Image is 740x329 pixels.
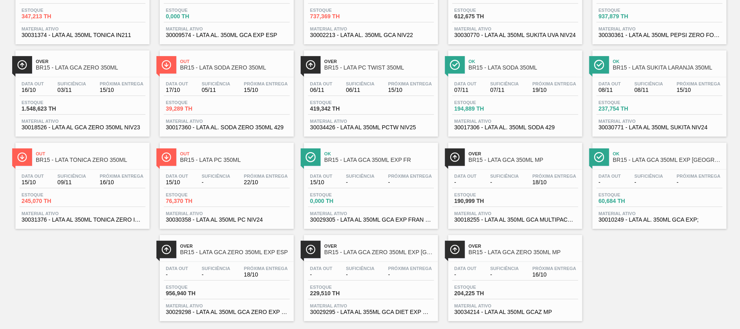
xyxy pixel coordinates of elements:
[36,157,145,163] span: BR15 - LATA TÔNICA ZERO 350ML
[202,179,230,185] span: -
[586,137,731,229] a: ÍconeOkBR15 - LATA GCA 350ML EXP [GEOGRAPHIC_DATA]Data out-Suficiência-Próxima Entrega-Estoque60,...
[454,192,511,197] span: Estoque
[166,217,288,223] span: 30030358 - LATA AL 350ML PC NIV24
[310,303,432,308] span: Material ativo
[310,100,367,105] span: Estoque
[22,119,143,124] span: Material ativo
[454,217,576,223] span: 30018255 - LATA AL 350ML GCA MULTIPACK NIV22
[388,272,432,278] span: -
[454,124,576,131] span: 30017306 - LATA AL. 350ML SODA 429
[202,87,230,93] span: 05/11
[346,179,374,185] span: -
[36,151,145,156] span: Out
[634,174,663,179] span: Suficiência
[469,65,578,71] span: BR15 - LATA SODA 350ML
[324,65,434,71] span: BR15 - LATA PC TWIST 350ML
[202,81,230,86] span: Suficiência
[469,157,578,163] span: BR15 - LATA GCA 350ML MP
[180,59,290,64] span: Out
[166,87,188,93] span: 17/10
[57,174,86,179] span: Suficiência
[454,100,511,105] span: Estoque
[454,174,477,179] span: Data out
[388,266,432,271] span: Próxima Entrega
[677,174,720,179] span: Próxima Entrega
[166,8,223,13] span: Estoque
[388,87,432,93] span: 15/10
[324,59,434,64] span: Over
[599,179,621,185] span: -
[298,44,442,137] a: ÍconeOverBR15 - LATA PC TWIST 350MLData out06/11Suficiência06/11Próxima Entrega15/10Estoque419,34...
[180,65,290,71] span: BR15 - LATA SODA ZERO 350ML
[454,309,576,315] span: 30034214 - LATA AL 350ML GCAZ MP
[324,151,434,156] span: Ok
[454,26,576,31] span: Material ativo
[454,119,576,124] span: Material ativo
[166,266,188,271] span: Data out
[613,65,723,71] span: BR15 - LATA SUKITA LARANJA 350ML
[310,198,367,204] span: 0,000 TH
[22,26,143,31] span: Material ativo
[442,44,586,137] a: ÍconeOkBR15 - LATA SODA 350MLData out07/11Suficiência07/11Próxima Entrega19/10Estoque194,889 THMa...
[306,152,316,162] img: Ícone
[599,32,720,38] span: 30030361 - LATA AL 350ML PEPSI ZERO FOSCA NIV24
[454,285,511,290] span: Estoque
[22,13,78,20] span: 347,213 TH
[454,81,477,86] span: Data out
[454,32,576,38] span: 30030770 - LATA AL 350ML SUKITA UVA NIV24
[613,59,723,64] span: Ok
[22,179,44,185] span: 15/10
[310,272,332,278] span: -
[490,179,519,185] span: -
[244,266,288,271] span: Próxima Entrega
[634,179,663,185] span: -
[677,81,720,86] span: Próxima Entrega
[599,211,720,216] span: Material ativo
[532,87,576,93] span: 19/10
[57,179,86,185] span: 09/11
[469,249,578,255] span: BR15 - LATA GCA ZERO 350ML MP
[634,87,663,93] span: 08/11
[677,179,720,185] span: -
[599,124,720,131] span: 30030771 - LATA AL 350ML SUKITA NIV24
[599,198,655,204] span: 60,684 TH
[298,137,442,229] a: ÍconeOkBR15 - LATA GCA 350ML EXP FRData out15/10Suficiência-Próxima Entrega-Estoque0,000 THMateri...
[57,81,86,86] span: Suficiência
[310,285,367,290] span: Estoque
[599,192,655,197] span: Estoque
[166,192,223,197] span: Estoque
[166,290,223,296] span: 956,940 TH
[36,65,145,71] span: BR15 - LATA GCA ZERO 350ML
[17,152,27,162] img: Ícone
[310,8,367,13] span: Estoque
[324,157,434,163] span: BR15 - LATA GCA 350ML EXP FR
[586,44,731,137] a: ÍconeOkBR15 - LATA SUKITA LARANJA 350MLData out08/11Suficiência08/11Próxima Entrega15/10Estoque23...
[490,174,519,179] span: Suficiência
[310,217,432,223] span: 30029305 - LATA AL 350ML GCA EXP FRAN NIV23
[490,272,519,278] span: -
[599,81,621,86] span: Data out
[166,26,288,31] span: Material ativo
[454,8,511,13] span: Estoque
[346,174,374,179] span: Suficiência
[388,179,432,185] span: -
[166,32,288,38] span: 30009574 - LATA AL. 350ML GCA EXP ESP
[594,152,604,162] img: Ícone
[17,60,27,70] img: Ícone
[388,81,432,86] span: Próxima Entrega
[36,59,145,64] span: Over
[454,211,576,216] span: Material ativo
[244,87,288,93] span: 15/10
[454,303,576,308] span: Material ativo
[613,151,723,156] span: Ok
[532,179,576,185] span: 18/10
[450,244,460,255] img: Ícone
[469,59,578,64] span: Ok
[202,174,230,179] span: Suficiência
[166,285,223,290] span: Estoque
[599,174,621,179] span: Data out
[166,119,288,124] span: Material ativo
[532,272,576,278] span: 16/10
[454,179,477,185] span: -
[154,229,298,321] a: ÍconeOverBR15 - LATA GCA ZERO 350ML EXP ESPData out-Suficiência-Próxima Entrega18/10Estoque956,94...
